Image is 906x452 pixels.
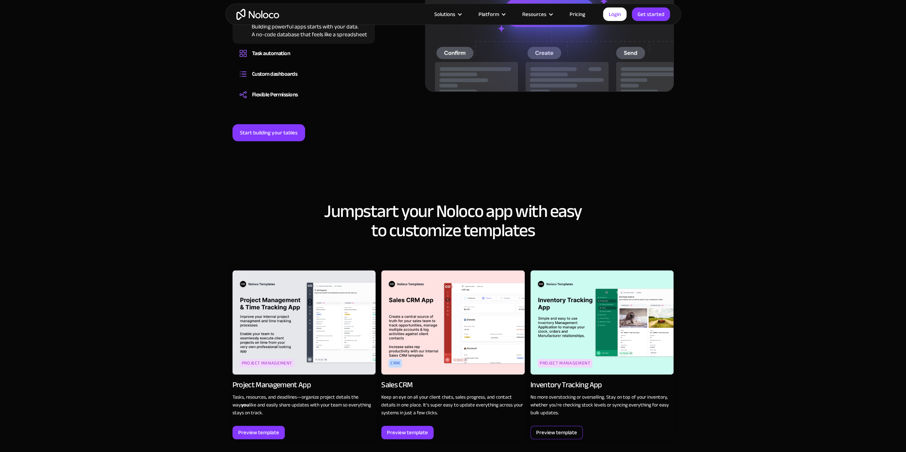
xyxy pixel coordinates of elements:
[252,69,298,79] div: Custom dashboards
[522,10,546,19] div: Resources
[434,10,455,19] div: Solutions
[232,393,376,417] p: Tasks, resources, and deadlines—organize project details the way like and easily share updates wi...
[538,359,593,367] div: Project Management
[240,100,368,102] div: Set Permissions for different user roles to determine which users get access to your data. No nee...
[561,10,594,19] a: Pricing
[381,380,413,390] div: Sales CRM
[513,10,561,19] div: Resources
[603,7,627,21] a: Login
[240,21,368,38] div: Building powerful apps starts with your data. A no-code database that feels like a spreadsheet
[232,124,305,141] a: Start building your tables
[470,10,513,19] div: Platform
[388,359,402,367] div: crm
[240,359,295,367] div: Project Management
[232,267,376,439] a: Project ManagementProject Management AppTasks, resources, and deadlines—organize project details ...
[381,267,525,439] a: crmSales CRMKeep an eye on all your client chats, sales progress, and contact details in one plac...
[236,9,279,20] a: home
[238,428,279,437] div: Preview template
[241,400,249,410] strong: you
[252,89,298,100] div: Flexible Permissions
[478,10,499,19] div: Platform
[530,380,602,390] div: Inventory Tracking App
[240,59,368,61] div: Set up workflows that run automatically whenever there are changes in your Tables.
[387,428,428,437] div: Preview template
[632,7,670,21] a: Get started
[530,393,674,417] p: No more overstocking or overselling. Stay on top of your inventory, whether you're checking stock...
[232,202,674,240] h2: Jumpstart your Noloco app with easy to customize templates
[425,10,470,19] div: Solutions
[536,428,577,437] div: Preview template
[381,393,525,417] p: Keep an eye on all your client chats, sales progress, and contact details in one place. It’s supe...
[240,79,368,81] div: Build dashboards and reports that update in real time, giving everyone a clear view of key data a...
[530,267,674,439] a: Project ManagementInventory Tracking AppNo more overstocking or overselling. Stay on top of your ...
[252,48,290,59] div: Task automation
[232,380,311,390] div: Project Management App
